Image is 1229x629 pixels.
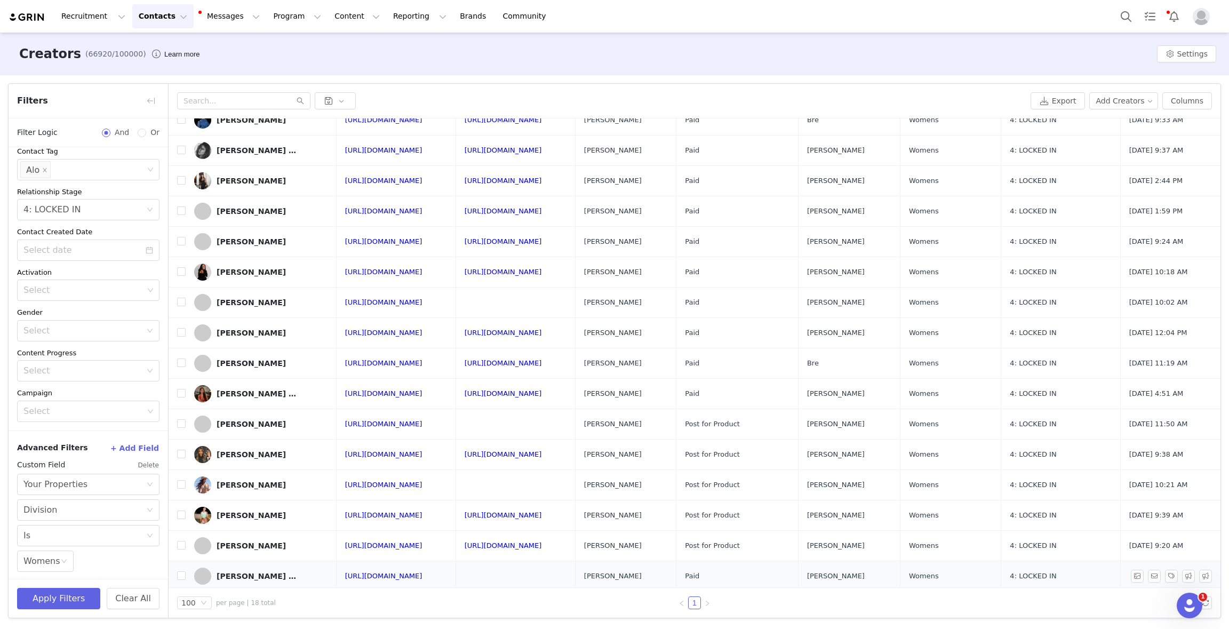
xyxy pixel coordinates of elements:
[685,480,740,490] span: Post for Product
[1031,92,1085,109] button: Export
[217,237,286,246] div: [PERSON_NAME]
[685,176,699,186] span: Paid
[584,388,642,399] span: [PERSON_NAME]
[345,298,422,306] a: [URL][DOMAIN_NAME]
[9,12,46,22] a: grin logo
[685,419,740,429] span: Post for Product
[147,481,153,489] i: icon: down
[201,600,207,607] i: icon: down
[345,177,422,185] a: [URL][DOMAIN_NAME]
[584,176,642,186] span: [PERSON_NAME]
[1129,540,1184,551] span: [DATE] 9:20 AM
[685,510,740,521] span: Post for Product
[1129,267,1188,277] span: [DATE] 10:18 AM
[17,127,58,138] span: Filter Logic
[345,359,422,367] a: [URL][DOMAIN_NAME]
[146,246,153,254] i: icon: calendar
[453,4,496,28] a: Brands
[807,115,819,125] span: Bre
[584,540,642,551] span: [PERSON_NAME]
[685,540,740,551] span: Post for Product
[1010,145,1056,156] span: 4: LOCKED IN
[1089,92,1159,109] button: Add Creators
[1129,206,1183,217] span: [DATE] 1:59 PM
[194,294,328,311] a: [PERSON_NAME]
[23,500,57,520] div: Division
[23,526,30,546] div: Is
[685,388,699,399] span: Paid
[584,571,642,582] span: [PERSON_NAME]
[194,324,328,341] a: [PERSON_NAME]
[110,440,159,457] button: + Add Field
[584,449,642,460] span: [PERSON_NAME]
[217,146,297,155] div: [PERSON_NAME] nchez [PERSON_NAME]
[1010,236,1056,247] span: 4: LOCKED IN
[23,406,143,417] div: Select
[1010,480,1056,490] span: 4: LOCKED IN
[147,328,153,335] i: icon: down
[17,442,88,453] span: Advanced Filters
[194,142,328,159] a: [PERSON_NAME] nchez [PERSON_NAME]
[17,388,159,399] div: Campaign
[807,388,865,399] span: [PERSON_NAME]
[147,408,154,416] i: icon: down
[909,388,939,399] span: Womens
[1010,419,1056,429] span: 4: LOCKED IN
[194,203,328,220] a: [PERSON_NAME]
[807,449,865,460] span: [PERSON_NAME]
[23,474,87,495] div: Your Properties
[345,389,422,397] a: [URL][DOMAIN_NAME]
[807,145,865,156] span: [PERSON_NAME]
[194,385,211,402] img: ff8be7b7-b636-4b1c-9b1e-4fa5e2e18da7.jpg
[465,450,542,458] a: [URL][DOMAIN_NAME]
[194,264,328,281] a: [PERSON_NAME]
[194,264,211,281] img: 7f0c3d09-c6ed-41bd-b9aa-1f41c6c9830f.jpg
[909,510,939,521] span: Womens
[194,142,211,159] img: 09a7009c-b178-4634-b6eb-ead8ce4ccaf7.jpg
[194,568,328,585] a: [PERSON_NAME] Elhimer
[1177,593,1202,618] iframe: Intercom live chat
[909,540,939,551] span: Womens
[181,597,196,609] div: 100
[1010,297,1056,308] span: 4: LOCKED IN
[689,597,700,609] a: 1
[147,532,153,540] i: icon: down
[267,4,328,28] button: Program
[217,177,286,185] div: [PERSON_NAME]
[217,481,286,489] div: [PERSON_NAME]
[345,268,422,276] a: [URL][DOMAIN_NAME]
[17,588,100,609] button: Apply Filters
[20,161,51,178] li: Alo
[465,177,542,185] a: [URL][DOMAIN_NAME]
[194,4,266,28] button: Messages
[194,172,328,189] a: [PERSON_NAME]
[17,307,159,318] div: Gender
[685,267,699,277] span: Paid
[138,457,159,474] button: Delete
[685,449,740,460] span: Post for Product
[465,237,542,245] a: [URL][DOMAIN_NAME]
[61,558,67,566] i: icon: down
[1199,593,1207,601] span: 1
[465,207,542,215] a: [URL][DOMAIN_NAME]
[194,112,328,129] a: [PERSON_NAME]
[685,328,699,338] span: Paid
[465,542,542,550] a: [URL][DOMAIN_NAME]
[584,328,642,338] span: [PERSON_NAME]
[807,571,865,582] span: [PERSON_NAME]
[688,596,701,609] li: 1
[194,446,211,463] img: 213d02cb-5fae-4c52-84bc-fa6e237ef8f8.jpg
[1129,449,1184,460] span: [DATE] 9:38 AM
[685,571,699,582] span: Paid
[345,542,422,550] a: [URL][DOMAIN_NAME]
[194,172,211,189] img: 7e451733-e397-4dc1-b121-b0a34eba872c.jpg
[23,200,81,220] div: 4: LOCKED IN
[807,236,865,247] span: [PERSON_NAME]
[675,596,688,609] li: Previous Page
[217,389,297,398] div: [PERSON_NAME] [PERSON_NAME]
[1129,419,1188,429] span: [DATE] 11:50 AM
[194,446,328,463] a: [PERSON_NAME]
[194,476,211,493] img: 45aab5e2-f610-40ca-aeb4-9f41f75ea62a.jpg
[1129,145,1184,156] span: [DATE] 9:37 AM
[909,358,939,369] span: Womens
